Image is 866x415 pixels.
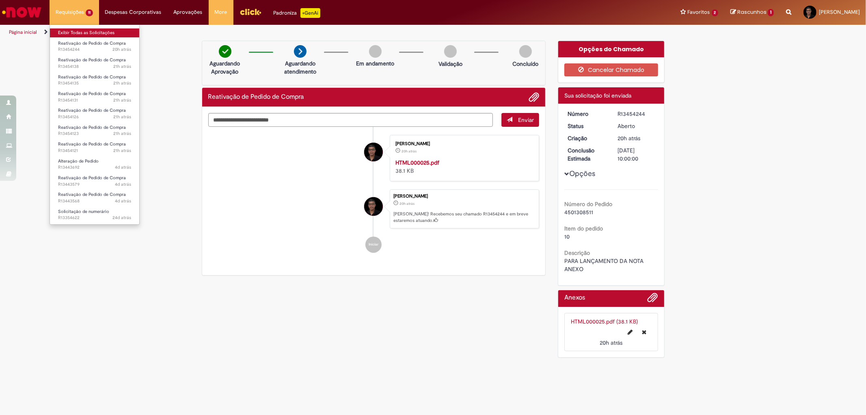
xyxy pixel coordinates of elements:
[115,181,131,187] span: 4d atrás
[115,164,131,170] span: 4d atrás
[113,114,131,120] span: 21h atrás
[86,9,93,16] span: 11
[1,4,43,20] img: ServiceNow
[648,292,658,307] button: Adicionar anexos
[113,148,131,154] span: 21h atrás
[564,225,603,232] b: Item do pedido
[105,8,162,16] span: Despesas Corporativas
[294,45,307,58] img: arrow-next.png
[600,339,622,346] time: 27/08/2025 19:10:40
[58,164,131,171] span: R13443692
[561,122,611,130] dt: Status
[58,40,126,46] span: Reativação de Pedido de Compra
[637,326,652,339] button: Excluir HTML000025.pdf
[113,97,131,103] time: 27/08/2025 18:14:12
[50,190,139,205] a: Aberto R13443568 : Reativação de Pedido de Compra
[115,181,131,187] time: 25/08/2025 10:58:22
[208,189,540,228] li: Weldon Santos Barreto
[113,97,131,103] span: 21h atrás
[58,74,126,80] span: Reativação de Pedido de Compra
[113,148,131,154] time: 27/08/2025 18:09:48
[58,63,131,70] span: R13454138
[58,191,126,198] span: Reativação de Pedido de Compra
[438,60,462,68] p: Validação
[113,63,131,70] time: 27/08/2025 18:15:38
[115,164,131,170] time: 25/08/2025 11:17:57
[730,9,774,16] a: Rascunhos
[50,123,139,138] a: Aberto R13454123 : Reativação de Pedido de Compra
[518,116,534,124] span: Enviar
[58,215,131,221] span: R13354622
[356,59,394,67] p: Em andamento
[561,134,611,142] dt: Criação
[58,114,131,120] span: R13454126
[50,174,139,189] a: Aberto R13443579 : Reativação de Pedido de Compra
[564,63,658,76] button: Cancelar Chamado
[512,60,538,68] p: Concluído
[9,29,37,35] a: Página inicial
[561,110,611,118] dt: Número
[402,149,417,154] span: 20h atrás
[50,28,139,37] a: Exibir Todas as Solicitações
[112,215,131,221] time: 05/08/2025 10:48:09
[393,211,535,224] p: [PERSON_NAME]! Recebemos seu chamado R13454244 e em breve estaremos atuando.
[112,46,131,52] span: 20h atrás
[564,257,645,273] span: PARA LANÇAMENTO DA NOTA ANEXO
[400,201,415,206] time: 27/08/2025 19:10:44
[205,59,245,76] p: Aguardando Aprovação
[112,46,131,52] time: 27/08/2025 19:10:45
[58,148,131,154] span: R13454121
[281,59,320,76] p: Aguardando atendimento
[623,326,638,339] button: Editar nome de arquivo HTML000025.pdf
[112,215,131,221] span: 24d atrás
[58,107,126,113] span: Reativação de Pedido de Compra
[56,8,84,16] span: Requisições
[50,207,139,222] a: Aberto R13354622 : Solicitação de numerário
[395,159,531,175] div: 38.1 KB
[113,80,131,86] span: 21h atrás
[712,9,719,16] span: 2
[558,41,664,57] div: Opções do Chamado
[219,45,231,58] img: check-circle-green.png
[618,110,655,118] div: R13454244
[529,92,539,102] button: Adicionar anexos
[58,175,126,181] span: Reativação de Pedido de Compra
[400,201,415,206] span: 20h atrás
[561,146,611,163] dt: Conclusão Estimada
[444,45,457,58] img: img-circle-grey.png
[58,57,126,63] span: Reativação de Pedido de Compra
[688,8,710,16] span: Favoritos
[364,197,383,216] div: Weldon Santos Barreto
[564,209,593,216] span: 4501308511
[6,25,571,40] ul: Trilhas de página
[58,91,126,97] span: Reativação de Pedido de Compra
[768,9,774,16] span: 1
[115,198,131,204] time: 25/08/2025 10:57:28
[501,113,539,127] button: Enviar
[618,135,640,142] time: 27/08/2025 19:10:44
[300,8,320,18] p: +GenAi
[618,122,655,130] div: Aberto
[364,143,383,161] div: Weldon Santos Barreto
[600,339,622,346] span: 20h atrás
[58,181,131,188] span: R13443579
[174,8,203,16] span: Aprovações
[50,106,139,121] a: Aberto R13454126 : Reativação de Pedido de Compra
[737,8,767,16] span: Rascunhos
[240,6,261,18] img: click_logo_yellow_360x200.png
[58,158,99,164] span: Alteração de Pedido
[50,157,139,172] a: Aberto R13443692 : Alteração de Pedido
[208,113,493,127] textarea: Digite sua mensagem aqui...
[50,24,140,225] ul: Requisições
[564,249,590,256] b: Descrição
[215,8,227,16] span: More
[58,80,131,87] span: R13454135
[564,294,585,302] h2: Anexos
[58,46,131,53] span: R13454244
[50,140,139,155] a: Aberto R13454121 : Reativação de Pedido de Compra
[618,135,640,142] span: 20h atrás
[58,124,126,130] span: Reativação de Pedido de Compra
[208,127,540,261] ul: Histórico de tíquete
[113,114,131,120] time: 27/08/2025 18:11:38
[50,56,139,71] a: Aberto R13454138 : Reativação de Pedido de Compra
